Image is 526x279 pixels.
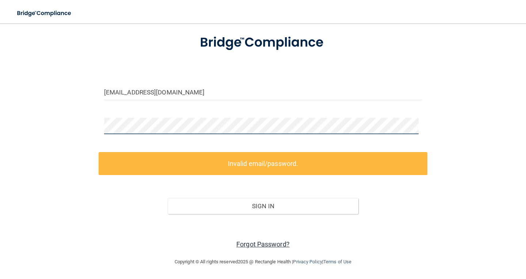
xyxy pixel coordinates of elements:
[323,259,351,264] a: Terms of Use
[236,240,290,248] a: Forgot Password?
[11,6,78,21] img: bridge_compliance_login_screen.278c3ca4.svg
[99,152,427,175] label: Invalid email/password.
[293,259,322,264] a: Privacy Policy
[104,84,422,100] input: Email
[186,26,340,60] img: bridge_compliance_login_screen.278c3ca4.svg
[130,250,396,274] div: Copyright © All rights reserved 2025 @ Rectangle Health | |
[168,198,358,214] button: Sign In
